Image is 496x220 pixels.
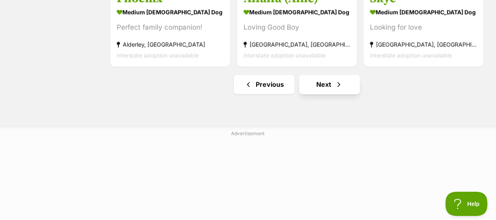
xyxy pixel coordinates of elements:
a: Previous page [234,75,294,94]
span: Interstate adoption unavailable [117,52,199,59]
div: medium [DEMOGRAPHIC_DATA] Dog [244,6,351,18]
div: medium [DEMOGRAPHIC_DATA] Dog [117,6,224,18]
iframe: Help Scout Beacon - Open [446,192,488,216]
div: Loving Good Boy [244,22,351,33]
div: [GEOGRAPHIC_DATA], [GEOGRAPHIC_DATA] [370,39,477,50]
span: Interstate adoption unavailable [244,52,326,59]
a: Next page [299,75,360,94]
div: Perfect family companion! [117,22,224,33]
span: Interstate adoption unavailable [370,52,452,59]
nav: Pagination [110,75,484,94]
div: [GEOGRAPHIC_DATA], [GEOGRAPHIC_DATA] [244,39,351,50]
div: medium [DEMOGRAPHIC_DATA] Dog [370,6,477,18]
div: Looking for love [370,22,477,33]
div: Alderley, [GEOGRAPHIC_DATA] [117,39,224,50]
